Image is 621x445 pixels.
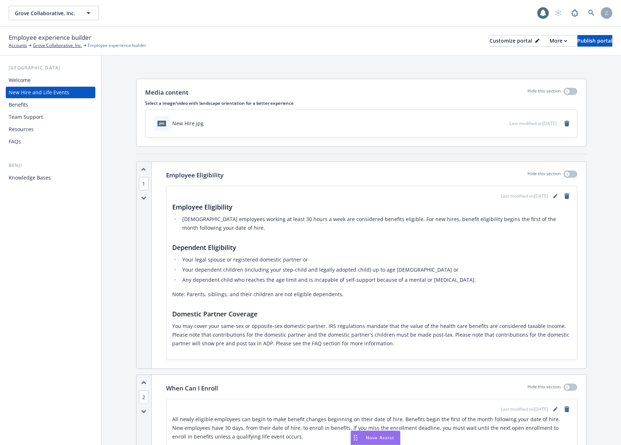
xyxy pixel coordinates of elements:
[366,435,394,441] span: Nova Assist
[577,35,612,47] button: Publish portal
[509,120,557,126] span: Last modified on [DATE]
[9,124,34,135] div: Resources
[180,255,571,264] li: Your legal spouse or registered domestic partner or
[550,35,567,46] div: More
[139,393,148,401] button: 2
[6,111,95,123] a: Team Support
[172,120,204,127] div: New Hire.jpg
[33,42,82,49] a: Grove Collaborative, Inc.
[145,100,577,106] p: Select a image/video with landscape orientation for a better experience
[172,415,571,441] p: All newly eligible employees can begin to make benefit changes beginning on their date of hire. B...
[172,202,571,212] h3: Employee Eligibility
[6,162,95,169] div: Benji
[351,431,360,445] div: Drag to move
[351,431,400,445] button: Nova Assist
[9,111,43,123] div: Team Support
[139,390,148,404] span: 2
[172,242,571,252] h3: Dependent Eligibility
[527,88,561,97] p: Hide this section
[9,6,99,20] button: Grove Collaborative, Inc.
[172,322,571,348] p: You may cover your same-sex or opposite-sex domestic partner. IRS regulations mandate that the va...
[490,35,539,47] button: Customize portal
[180,276,571,284] li: Any dependent child who reaches the age limit and is incapable of self-support because of a menta...
[527,170,561,180] p: Hide this section
[551,192,560,200] a: editPencil
[563,119,571,128] a: remove
[9,99,28,111] div: Benefits
[15,9,77,17] span: Grove Collaborative, Inc.
[6,136,95,147] a: FAQs
[488,120,494,127] button: download file
[9,74,31,86] div: Welcome
[490,35,539,46] div: Customize portal
[577,35,612,46] div: Publish portal
[157,121,166,126] span: jpg
[6,172,95,183] a: Knowledge Bases
[501,193,548,199] span: Last modified on [DATE]
[9,33,91,42] span: Employee experience builder
[145,88,188,97] p: Media content
[88,42,146,49] span: Employee experience builder
[172,309,571,319] h3: Domestic Partner Coverage
[6,87,95,98] a: New Hire and Life Events
[166,384,218,393] p: When Can I Enroll
[563,405,571,414] a: remove
[501,406,548,412] span: Last modified on [DATE]
[139,180,148,187] button: 1
[563,192,571,200] a: remove
[541,35,576,47] button: More
[584,6,599,20] a: Search
[166,170,223,180] p: Employee Eligibility
[9,172,51,183] div: Knowledge Bases
[180,215,571,232] li: [DEMOGRAPHIC_DATA] employees working at least 30 hours a week are considered benefits eligible. F...
[180,265,571,274] li: Your dependent children (including your step-child and legally adopted child) up to age [DEMOGRAP...
[172,290,571,299] p: Note: Parents, siblings, and their children are not eligible dependents.
[551,6,565,20] a: Start snowing
[9,136,21,147] div: FAQs
[500,120,507,127] button: preview file
[9,87,69,98] div: New Hire and Life Events
[6,74,95,86] a: Welcome
[6,64,95,72] div: [GEOGRAPHIC_DATA]
[527,384,561,393] p: Hide this section
[6,99,95,111] a: Benefits
[139,177,148,190] span: 1
[9,42,27,49] a: Accounts
[551,405,560,414] a: editPencil
[568,6,582,20] a: Report a Bug
[6,124,95,135] a: Resources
